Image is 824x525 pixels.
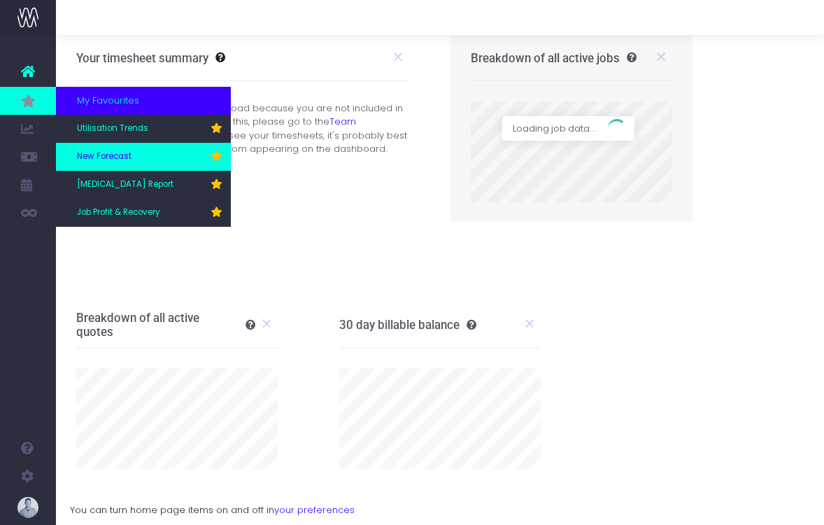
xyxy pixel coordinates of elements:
span: Job Profit & Recovery [77,206,160,219]
img: images/default_profile_image.png [17,497,38,518]
span: [MEDICAL_DATA] Report [77,178,173,191]
span: Utilisation Trends [77,122,148,135]
h3: Breakdown of all active quotes [76,311,256,339]
a: [MEDICAL_DATA] Report [56,171,231,199]
h3: Your timesheet summary [76,51,208,65]
div: You can turn home page items on and off in [56,489,824,517]
div: Your timesheet summary will not load because you are not included in the timesheet reports. To ch... [66,101,420,156]
span: Loading job data... [502,116,606,141]
h3: 30 day billable balance [339,318,476,332]
span: My Favourites [77,94,139,108]
a: New Forecast [56,143,231,171]
a: your preferences [274,503,355,517]
span: New Forecast [77,150,132,163]
a: Utilisation Trends [56,115,231,143]
a: Job Profit & Recovery [56,199,231,227]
